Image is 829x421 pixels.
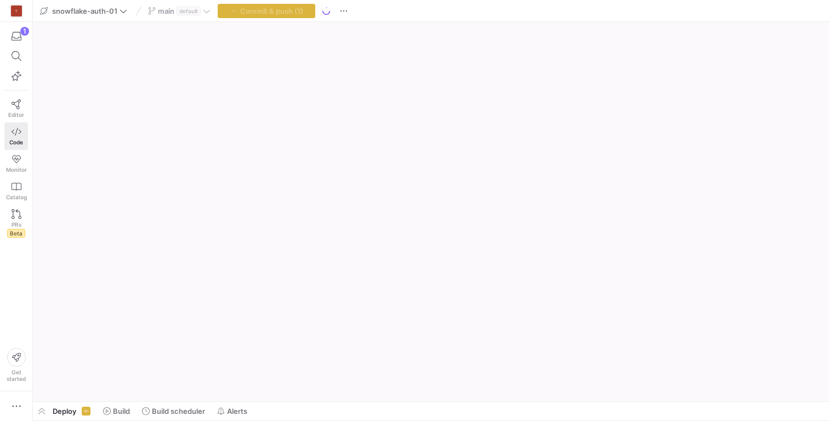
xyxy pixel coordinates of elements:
span: Build [113,407,130,416]
span: Monitor [6,166,27,173]
span: Build scheduler [152,407,205,416]
a: T [4,2,28,20]
div: 1 [20,27,29,36]
a: PRsBeta [4,205,28,242]
span: Alerts [227,407,247,416]
span: Catalog [6,194,27,200]
span: snowflake-auth-01 [52,7,117,15]
a: Code [4,122,28,150]
span: Code [9,139,23,145]
button: 1 [4,26,28,46]
button: Build [98,402,135,420]
span: Editor [8,111,24,118]
div: T [11,5,22,16]
button: snowflake-auth-01 [37,4,130,18]
span: Deploy [53,407,76,416]
button: Getstarted [4,344,28,386]
button: Build scheduler [137,402,210,420]
span: Beta [7,229,25,238]
span: PRs [12,221,21,228]
a: Editor [4,95,28,122]
a: Catalog [4,177,28,205]
a: Monitor [4,150,28,177]
span: Get started [7,369,26,382]
button: Alerts [212,402,252,420]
